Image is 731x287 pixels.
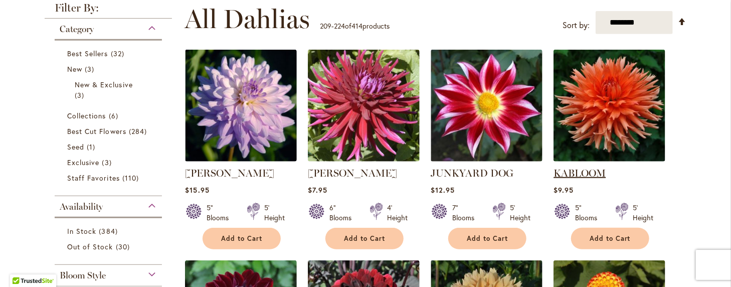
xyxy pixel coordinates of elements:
img: KABLOOM [554,50,665,162]
span: $15.95 [185,185,209,195]
label: Sort by: [563,16,590,35]
a: JUNKYARD DOG [431,154,542,164]
span: Exclusive [67,158,99,167]
span: 30 [116,241,132,252]
a: Collections [67,110,152,121]
span: In Stock [67,226,96,236]
span: 224 [334,21,345,31]
span: $9.95 [554,185,574,195]
span: Add to Cart [221,234,262,243]
span: 284 [129,126,149,136]
button: Add to Cart [571,228,649,249]
a: New &amp; Exclusive [75,79,144,100]
span: $12.95 [431,185,455,195]
div: 6" Blooms [329,203,357,223]
div: 5" Blooms [207,203,235,223]
span: Seed [67,142,84,152]
span: 384 [99,226,120,236]
button: Add to Cart [203,228,281,249]
a: Out of Stock 30 [67,241,152,252]
iframe: Launch Accessibility Center [8,251,36,279]
div: 5' Height [264,203,285,223]
span: Out of Stock [67,242,113,251]
a: Exclusive [67,157,152,168]
img: JUNKYARD DOG [431,50,542,162]
span: New & Exclusive [75,80,133,89]
div: 5" Blooms [575,203,603,223]
img: JUANITA [308,50,420,162]
p: - of products [320,18,390,34]
a: JORDAN NICOLE [185,154,297,164]
span: 32 [111,48,127,59]
span: Add to Cart [344,234,385,243]
a: Best Cut Flowers [67,126,152,136]
span: 6 [109,110,121,121]
span: Availability [60,201,103,212]
div: 7" Blooms [452,203,480,223]
a: KABLOOM [554,154,665,164]
span: Collections [67,111,106,120]
a: JUANITA [308,154,420,164]
span: Bloom Style [60,270,106,281]
button: Add to Cart [325,228,404,249]
div: 4' Height [387,203,408,223]
button: Add to Cart [448,228,526,249]
a: JUNKYARD DOG [431,167,513,179]
a: KABLOOM [554,167,606,179]
span: New [67,64,82,74]
strong: Filter By: [45,3,172,19]
span: 209 [320,21,331,31]
a: [PERSON_NAME] [308,167,397,179]
a: Best Sellers [67,48,152,59]
span: $7.95 [308,185,327,195]
span: Add to Cart [467,234,508,243]
img: JORDAN NICOLE [185,50,297,162]
a: New [67,64,152,74]
span: Staff Favorites [67,173,120,183]
span: Best Sellers [67,49,108,58]
span: 110 [122,173,141,183]
span: 1 [87,141,98,152]
span: 3 [75,90,87,100]
a: [PERSON_NAME] [185,167,274,179]
span: Add to Cart [590,234,631,243]
span: All Dahlias [185,4,310,34]
span: 3 [102,157,114,168]
span: Category [60,24,94,35]
div: 5' Height [633,203,653,223]
a: Seed [67,141,152,152]
span: 414 [351,21,362,31]
a: In Stock 384 [67,226,152,236]
a: Staff Favorites [67,173,152,183]
span: Best Cut Flowers [67,126,126,136]
span: 3 [85,64,97,74]
div: 5' Height [510,203,530,223]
